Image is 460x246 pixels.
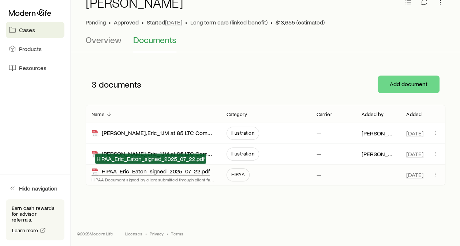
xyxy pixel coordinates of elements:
span: Long term care (linked benefit) [190,19,268,26]
span: HIPAA [231,172,245,177]
p: © 2025 Modern Life [77,231,113,237]
p: Category [227,111,247,117]
button: Hide navigation [6,180,64,196]
a: Licenses [125,231,142,237]
span: Resources [19,64,46,72]
p: [PERSON_NAME] [361,130,394,137]
a: Privacy [150,231,164,237]
p: Added by [361,111,383,117]
span: • [142,19,144,26]
span: [DATE] [406,171,423,178]
span: documents [99,79,141,89]
span: [DATE] [406,130,423,137]
span: Documents [133,35,176,45]
p: [PERSON_NAME] [361,150,394,158]
span: Learn more [12,228,38,233]
div: Case details tabs [86,35,445,52]
p: Carrier [316,111,332,117]
span: [DATE] [165,19,182,26]
span: Illustration [231,130,254,136]
a: Cases [6,22,64,38]
div: HIPAA_Eric_Eaton_signed_2025_07_22.pdf [91,168,210,176]
span: Illustration [231,151,254,157]
a: Products [6,41,64,57]
span: Overview [86,35,121,45]
p: — [316,130,321,137]
p: Earn cash rewards for advisor referrals. [12,205,59,223]
span: • [167,231,168,237]
div: [PERSON_NAME], Eric_1.1M at 85 LTC Combo Comparison_10 Pay_59k 1035 [91,150,215,158]
span: $13,655 (estimated) [276,19,325,26]
p: — [316,171,321,178]
div: Earn cash rewards for advisor referrals.Learn more [6,199,64,240]
span: • [270,19,273,26]
div: [PERSON_NAME], Eric_1.1M at 85 LTC Combo Comparison_10 Pay 5 13 25 [91,129,215,138]
span: Products [19,45,42,53]
span: 3 [91,79,97,89]
p: Started [147,19,182,26]
p: Added [406,111,422,117]
a: Terms [171,231,183,237]
p: — [316,150,321,158]
span: • [145,231,147,237]
a: Resources [6,60,64,76]
span: Cases [19,26,35,34]
p: Name [91,111,105,117]
p: Pending [86,19,106,26]
span: Approved [114,19,139,26]
span: • [109,19,111,26]
span: • [185,19,187,26]
span: [DATE] [406,150,423,158]
p: HIPAA Document signed by client submitted through client fact finder [91,177,215,182]
button: Add document [378,76,440,93]
span: Hide navigation [19,185,57,192]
